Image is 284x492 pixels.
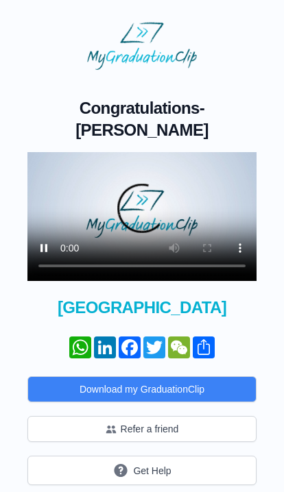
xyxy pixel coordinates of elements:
a: Facebook [117,336,142,358]
a: LinkedIn [93,336,117,358]
button: Download my GraduationClip [27,376,257,402]
span: Congratulations [80,99,200,117]
button: Refer a friend [27,416,257,442]
a: Share [191,336,216,358]
button: Get Help [27,456,257,485]
span: [GEOGRAPHIC_DATA] [27,297,257,319]
img: MyGraduationClip [87,22,197,70]
a: Twitter [142,336,167,358]
a: WeChat [167,336,191,358]
h1: - [27,97,257,141]
a: WhatsApp [68,336,93,358]
span: [PERSON_NAME] [75,121,209,139]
